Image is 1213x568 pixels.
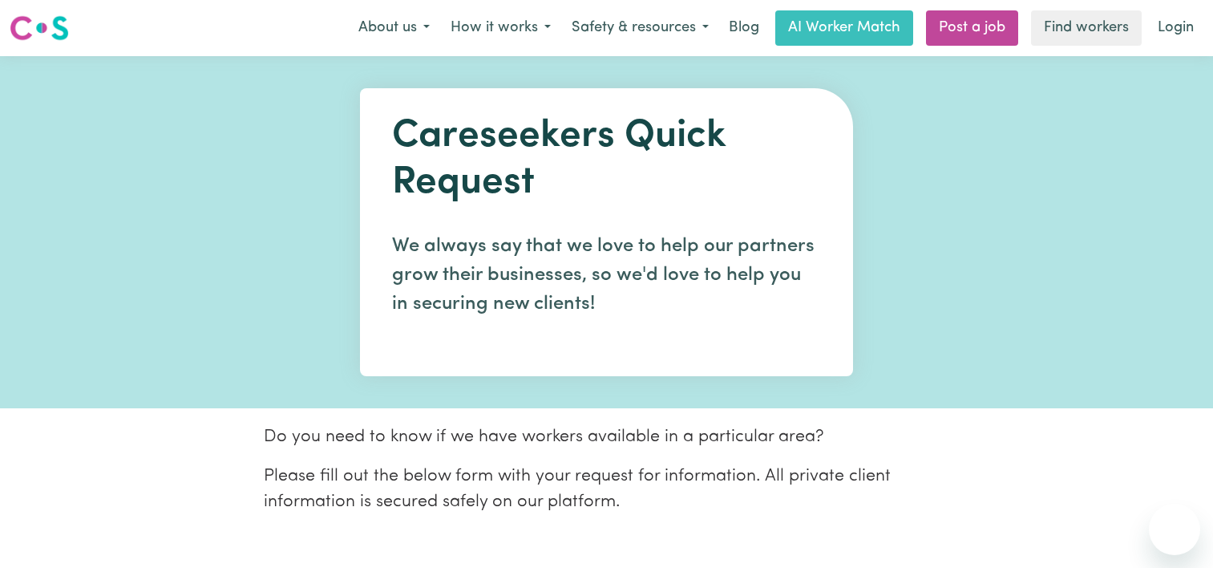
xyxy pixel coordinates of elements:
button: How it works [440,11,561,45]
a: Careseekers logo [10,10,69,47]
h1: Careseekers Quick Request [392,114,821,206]
iframe: Button to launch messaging window [1149,504,1200,555]
a: Post a job [926,10,1018,46]
p: Do you need to know if we have workers available in a particular area? [264,424,950,450]
img: Careseekers logo [10,14,69,43]
button: About us [348,11,440,45]
button: Safety & resources [561,11,719,45]
a: Blog [719,10,769,46]
p: We always say that we love to help our partners grow their businesses, so we'd love to help you i... [392,232,821,318]
p: Please fill out the below form with your request for information. All private client information ... [264,464,950,516]
a: Find workers [1031,10,1142,46]
a: Login [1148,10,1203,46]
a: AI Worker Match [775,10,913,46]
